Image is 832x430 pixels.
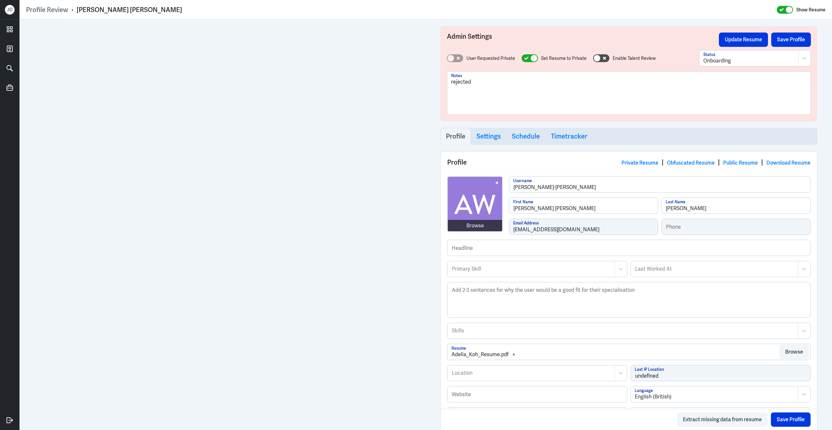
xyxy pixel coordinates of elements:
label: Show Resume [796,6,825,14]
div: | | | [621,157,811,167]
button: Browse [779,345,809,359]
p: rejected [451,78,807,86]
input: Last IP Location [631,365,810,381]
div: Browse [466,222,484,230]
img: avatar.jpg [448,177,502,232]
button: Extract missing data from resume [677,412,768,427]
p: › [68,6,77,14]
input: Phone [662,219,810,235]
input: First Name [509,198,658,213]
a: Profile Review [26,6,68,14]
h3: Settings [476,132,501,140]
h3: Admin Settings [447,33,719,47]
label: User Requested Private [466,55,515,62]
input: Website [448,386,627,402]
label: Enable Talent Review [613,55,656,62]
label: Set Resume to Private [541,55,587,62]
button: Update Resume [719,33,768,47]
input: Linkedin [448,408,627,423]
a: Private Resume [621,159,658,166]
div: [PERSON_NAME] [PERSON_NAME] [77,6,182,14]
h3: Schedule [512,132,540,140]
div: J D [5,5,15,15]
input: Last Name [662,198,810,213]
iframe: https://ppcdn.hiredigital.com/register/3325e14b/resumes/592847029/Adelia_Koh_Resume.pdf?Expires=1... [34,26,411,423]
h3: Timetracker [551,132,587,140]
h3: Profile [446,132,465,140]
button: Save Profile [771,33,811,47]
input: Headline [448,240,810,256]
div: Profile [441,152,817,173]
input: Email Address [509,219,658,235]
a: Obfuscated Resume [667,159,715,166]
div: Adelia_Koh_Resume.pdf [451,351,509,358]
button: Save Profile [771,412,811,427]
input: Twitter [631,408,810,423]
input: Username [509,177,810,192]
a: Public Resume [723,159,758,166]
a: Download Resume [766,159,811,166]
